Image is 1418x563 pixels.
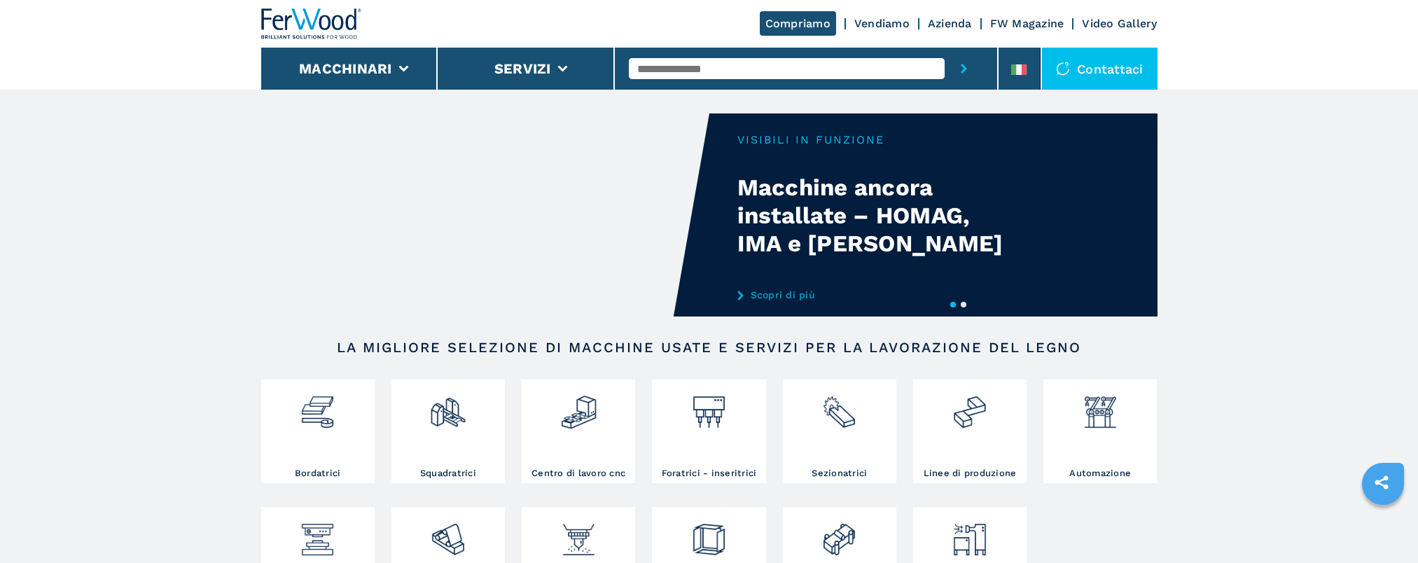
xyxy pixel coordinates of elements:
[951,510,988,558] img: aspirazione_1.png
[913,380,1027,483] a: Linee di produzione
[1043,380,1157,483] a: Automazione
[1364,465,1399,500] a: sharethis
[429,383,466,431] img: squadratrici_2.png
[299,60,392,77] button: Macchinari
[854,17,910,30] a: Vendiamo
[261,113,709,317] video: Your browser does not support the video tag.
[821,510,858,558] img: lavorazione_porte_finestre_2.png
[652,380,765,483] a: Foratrici - inseritrici
[812,467,867,480] h3: Sezionatrici
[662,467,757,480] h3: Foratrici - inseritrici
[391,380,505,483] a: Squadratrici
[945,48,983,90] button: submit-button
[951,383,988,431] img: linee_di_produzione_2.png
[261,8,362,39] img: Ferwood
[950,302,956,307] button: 1
[1069,467,1131,480] h3: Automazione
[295,467,341,480] h3: Bordatrici
[1082,383,1119,431] img: automazione.png
[1358,500,1407,552] iframe: Chat
[560,510,597,558] img: verniciatura_1.png
[299,383,336,431] img: bordatrici_1.png
[531,467,625,480] h3: Centro di lavoro cnc
[760,11,836,36] a: Compriamo
[990,17,1064,30] a: FW Magazine
[1042,48,1158,90] div: Contattaci
[420,467,476,480] h3: Squadratrici
[821,383,858,431] img: sezionatrici_2.png
[261,380,375,483] a: Bordatrici
[690,510,728,558] img: montaggio_imballaggio_2.png
[783,380,896,483] a: Sezionatrici
[690,383,728,431] img: foratrici_inseritrici_2.png
[299,510,336,558] img: pressa-strettoia.png
[494,60,551,77] button: Servizi
[1056,62,1070,76] img: Contattaci
[522,380,635,483] a: Centro di lavoro cnc
[961,302,966,307] button: 2
[737,289,1012,300] a: Scopri di più
[924,467,1017,480] h3: Linee di produzione
[1082,17,1157,30] a: Video Gallery
[560,383,597,431] img: centro_di_lavoro_cnc_2.png
[928,17,972,30] a: Azienda
[429,510,466,558] img: levigatrici_2.png
[306,339,1113,356] h2: LA MIGLIORE SELEZIONE DI MACCHINE USATE E SERVIZI PER LA LAVORAZIONE DEL LEGNO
